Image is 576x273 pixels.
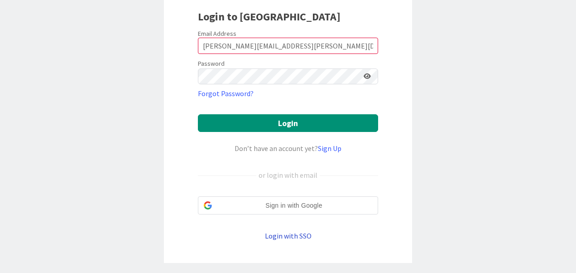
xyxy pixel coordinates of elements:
[198,114,378,132] button: Login
[198,88,254,99] a: Forgot Password?
[265,231,312,240] a: Login with SSO
[198,143,378,154] div: Don’t have an account yet?
[216,201,372,210] span: Sign in with Google
[198,59,225,68] label: Password
[318,144,341,153] a: Sign Up
[198,196,378,214] div: Sign in with Google
[198,29,236,38] label: Email Address
[256,170,320,180] div: or login with email
[198,10,341,24] b: Login to [GEOGRAPHIC_DATA]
